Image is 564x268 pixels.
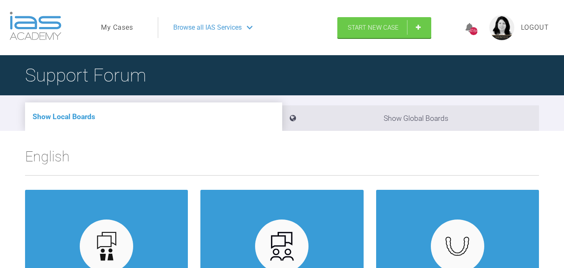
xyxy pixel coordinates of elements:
a: Logout [521,22,549,33]
img: removables.927eaa4e.svg [441,234,473,258]
img: profile.png [489,15,514,40]
img: logo-light.3e3ef733.png [10,12,61,40]
span: Start New Case [348,24,399,31]
span: Browse all IAS Services [173,22,242,33]
li: Show Global Boards [282,105,539,131]
img: advanced.73cea251.svg [266,230,298,263]
h1: Support Forum [25,61,146,90]
a: My Cases [101,22,133,33]
a: Start New Case [337,17,431,38]
div: 4164 [470,27,478,35]
img: default.3be3f38f.svg [91,230,123,263]
h2: English [25,145,539,175]
li: Show Local Boards [25,102,282,131]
